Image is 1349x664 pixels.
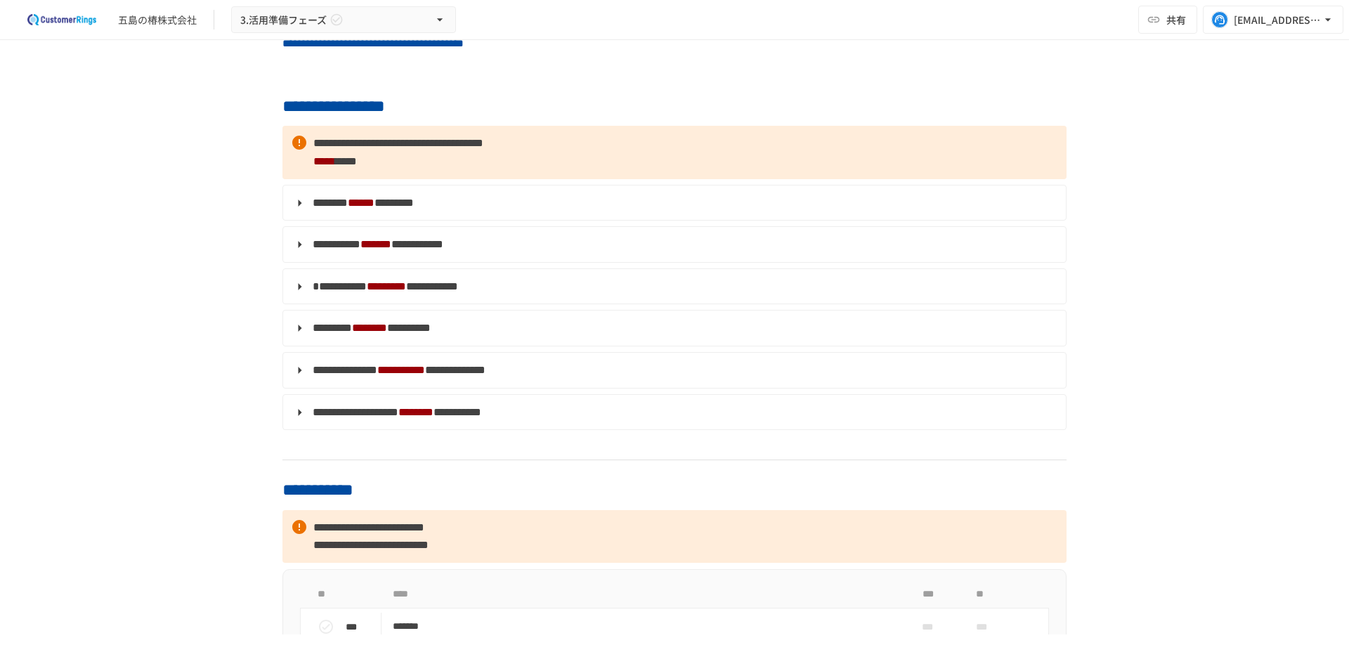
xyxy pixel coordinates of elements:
button: status [312,613,340,641]
div: [EMAIL_ADDRESS][DOMAIN_NAME] [1234,11,1321,29]
button: 共有 [1138,6,1197,34]
button: [EMAIL_ADDRESS][DOMAIN_NAME] [1203,6,1343,34]
span: 3.活用準備フェーズ [240,11,327,29]
div: 五島の椿株式会社 [118,13,197,27]
span: 共有 [1166,12,1186,27]
button: 3.活用準備フェーズ [231,6,456,34]
img: 2eEvPB0nRDFhy0583kMjGN2Zv6C2P7ZKCFl8C3CzR0M [17,8,107,31]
